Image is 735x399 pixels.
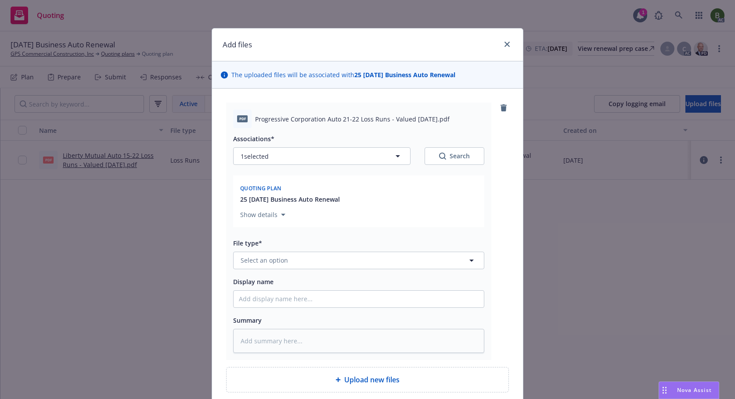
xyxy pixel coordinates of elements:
[425,147,484,165] button: SearchSearch
[233,147,411,165] button: 1selected
[344,374,400,385] span: Upload new files
[677,386,712,394] span: Nova Assist
[231,70,455,79] span: The uploaded files will be associated with
[233,239,262,247] span: File type*
[241,152,269,161] span: 1 selected
[233,316,262,324] span: Summary
[240,185,281,192] span: Quoting plan
[237,210,289,220] button: Show details
[237,115,248,122] span: pdf
[502,39,512,50] a: close
[223,39,252,50] h1: Add files
[233,278,274,286] span: Display name
[233,252,484,269] button: Select an option
[233,135,274,143] span: Associations*
[354,71,455,79] strong: 25 [DATE] Business Auto Renewal
[226,367,509,392] div: Upload new files
[439,152,470,160] div: Search
[241,256,288,265] span: Select an option
[234,291,484,307] input: Add display name here...
[498,103,509,113] a: remove
[439,153,446,160] svg: Search
[659,382,670,399] div: Drag to move
[255,114,450,124] span: Progressive Corporation Auto 21-22 Loss Runs - Valued [DATE].pdf
[240,195,340,204] button: 25 [DATE] Business Auto Renewal
[659,381,719,399] button: Nova Assist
